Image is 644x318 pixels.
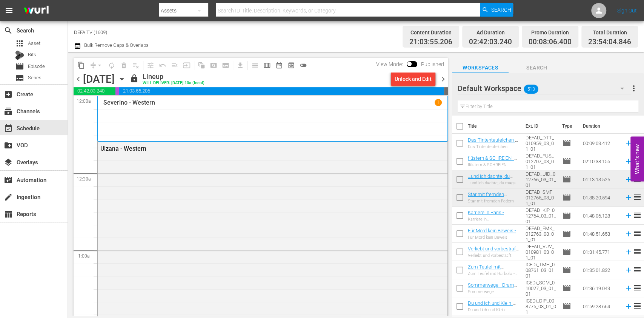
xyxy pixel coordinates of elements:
span: Search [4,26,13,35]
svg: Add to Schedule [624,175,633,184]
svg: Add to Schedule [624,248,633,256]
svg: Add to Schedule [624,193,633,202]
span: Automation [4,176,13,185]
div: Bits [15,51,24,60]
span: 23:54:04.846 [588,38,631,46]
a: Verliebt und vorbestraft - Drama, Romance [468,246,519,257]
span: 21:03:55.206 [119,87,444,95]
a: Für Mord kein Beweis - Drama / Krimi [468,228,519,239]
span: Published [417,61,448,67]
td: 01:31:45.771 [580,243,621,261]
span: Episode [28,63,45,70]
span: reorder [633,193,642,202]
div: Ulzana - Western [100,145,404,152]
span: Search [491,3,511,17]
td: 00:09:03.412 [580,134,621,152]
span: toggle_off [300,62,307,69]
div: [DATE] [83,73,115,85]
span: Episode [562,284,571,293]
th: Type [558,116,578,137]
span: 21:03:55.206 [409,38,452,46]
td: 01:38:20.594 [580,188,621,207]
span: Episode [562,302,571,311]
th: Ext. ID [521,116,558,137]
span: Fill episodes with ad slates [169,59,181,71]
a: …und ich dachte, du magst mich - Drama [468,173,513,185]
div: Zum Teufel mit Harbolla - Eine Geschichte aus dem Jahre 1956 [468,271,520,276]
a: flüstern & SCHREIEN - Documentary [468,155,517,167]
td: 01:36:19.043 [580,279,621,297]
span: chevron_right [438,74,448,84]
div: Promo Duration [529,27,572,38]
div: Das Tintenteufelchen [468,144,520,149]
td: 01:13:13.525 [580,170,621,188]
span: Episode [562,266,571,275]
svg: Add to Schedule [624,302,633,310]
span: Bulk Remove Gaps & Overlaps [83,42,149,48]
a: Sommerwege - Drama sw [468,282,517,293]
span: reorder [633,229,642,238]
div: Sommerwege [468,289,520,294]
a: Sign Out [617,8,637,14]
span: Loop Content [106,59,118,71]
svg: Add to Schedule [624,284,633,292]
span: Remove Gaps & Overlaps [87,59,106,71]
a: Star mit fremden Federn - Drama, Comedy sw [468,191,507,208]
td: 01:48:06.128 [580,207,621,225]
span: Overlays [4,158,13,167]
td: DEFAD_SMF_012765_03_01_01 [523,188,559,207]
span: Ingestion [4,193,13,202]
p: 1 [437,100,440,105]
span: Episode [562,193,571,202]
td: DEFAD_VUV_010981_03_01_01 [523,243,559,261]
span: Episode [562,157,571,166]
div: Ad Duration [469,27,512,38]
span: 02:42:03.240 [469,38,512,46]
span: 513 [524,81,538,97]
span: Asset [15,39,24,48]
button: Unlock and Edit [391,72,435,86]
span: Episode [562,139,571,148]
td: DEFAD_FMK_012763_03_01_01 [523,225,559,243]
span: reorder [633,247,642,256]
div: Content Duration [409,27,452,38]
td: 02:10:38.155 [580,152,621,170]
span: calendar_view_week_outlined [263,62,271,69]
div: Default Workspace [458,78,631,99]
span: View Backup [285,59,297,71]
td: 01:48:51.653 [580,225,621,243]
span: menu [5,6,14,15]
svg: Add to Schedule [624,230,633,238]
span: Month Calendar View [273,59,285,71]
a: Karriere in Paris - Drama sw [468,210,507,221]
span: Workspaces [452,63,509,73]
div: Unlock and Edit [395,72,432,86]
div: Du und ich und Klein-[GEOGRAPHIC_DATA] [468,307,520,312]
div: WILL DELIVER: [DATE] 10a (local) [143,81,204,86]
span: preview_outlined [287,62,295,69]
a: Zum Teufel mit Harbolla - Drama [468,264,504,275]
span: content_copy [77,62,85,69]
span: chevron_left [74,74,83,84]
span: Series [28,74,41,82]
span: Episode [562,175,571,184]
td: ICEDi_TMH_008761_03_01_01 [523,261,559,279]
td: DEFAD_DTT_010959_03_01_01 [523,134,559,152]
span: reorder [633,301,642,310]
div: Total Duration [588,27,631,38]
span: Select an event to delete [118,59,130,71]
span: Create [4,90,13,99]
svg: Add to Schedule [624,266,633,274]
span: Day Calendar View [246,58,261,73]
span: Episode [562,211,571,220]
svg: Add to Schedule [624,139,633,147]
span: Asset [28,40,40,47]
img: ans4CAIJ8jUAAAAAAAAAAAAAAAAAAAAAAAAgQb4GAAAAAAAAAAAAAAAAAAAAAAAAJMjXAAAAAAAAAAAAAAAAAAAAAAAAgAT5G... [18,2,54,20]
span: Episode [562,247,571,256]
span: more_vert [629,84,638,93]
span: Search [509,63,565,73]
span: 24 hours Lineup View is OFF [297,59,309,71]
span: Series [15,74,24,83]
span: lock [130,74,139,83]
span: date_range_outlined [275,62,283,69]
